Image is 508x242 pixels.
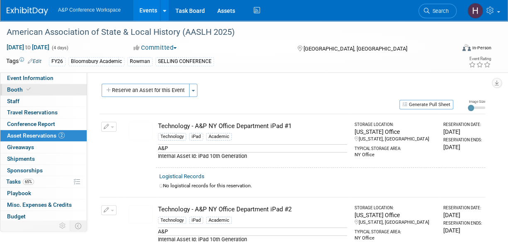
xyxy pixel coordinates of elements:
[7,7,48,15] img: ExhibitDay
[24,44,32,51] span: to
[0,96,87,107] a: Staff
[443,211,482,219] div: [DATE]
[158,144,347,152] div: A&P
[467,3,483,19] img: Hannah Siegel
[472,45,491,51] div: In-Person
[443,205,482,211] div: Reservation Date:
[7,190,31,196] span: Playbook
[7,201,72,208] span: Misc. Expenses & Credits
[443,128,482,136] div: [DATE]
[206,217,232,224] div: Academic
[6,57,41,66] td: Tags
[7,98,19,104] span: Staff
[0,130,87,141] a: Asset Reservations2
[355,152,436,158] div: NY Office
[355,143,436,152] div: Typical Storage Area:
[189,133,203,140] div: iPad
[7,86,32,93] span: Booth
[355,122,436,128] div: Storage Location:
[421,43,491,56] div: Event Format
[469,57,491,61] div: Event Rating
[0,142,87,153] a: Giveaways
[159,173,204,179] a: Logistical Records
[0,153,87,165] a: Shipments
[0,199,87,211] a: Misc. Expenses & Credits
[158,205,347,214] div: Technology - A&P NY Office Department iPad #2
[129,205,153,223] img: View Images
[443,122,482,128] div: Reservation Date:
[7,109,58,116] span: Travel Reservations
[399,100,453,109] button: Generate Pull Sheet
[0,165,87,176] a: Sponsorships
[7,144,34,150] span: Giveaways
[443,226,482,235] div: [DATE]
[355,205,436,211] div: Storage Location:
[304,46,407,52] span: [GEOGRAPHIC_DATA], [GEOGRAPHIC_DATA]
[443,137,482,143] div: Reservation Ends:
[443,220,482,226] div: Reservation Ends:
[158,122,347,131] div: Technology - A&P NY Office Department iPad #1
[355,128,436,136] div: [US_STATE] Office
[430,8,449,14] span: Search
[58,7,121,13] span: A&P Conference Workspace
[0,107,87,118] a: Travel Reservations
[189,217,203,224] div: iPad
[102,84,190,97] button: Reserve an Asset for this Event
[206,133,232,140] div: Academic
[6,178,34,185] span: Tasks
[49,57,66,66] div: FY26
[56,220,70,231] td: Personalize Event Tab Strip
[468,99,485,104] div: Image Size
[158,217,186,224] div: Technology
[51,45,68,51] span: (4 days)
[0,188,87,199] a: Playbook
[158,152,347,160] div: Internal Asset Id: iPad 10th Generation
[68,57,124,66] div: Bloomsbury Academic
[7,213,26,220] span: Budget
[28,58,41,64] a: Edit
[127,57,153,66] div: Rowman
[158,133,186,140] div: Technology
[70,220,87,231] td: Toggle Event Tabs
[7,155,35,162] span: Shipments
[355,235,436,242] div: NY Office
[443,143,482,151] div: [DATE]
[355,226,436,235] div: Typical Storage Area:
[7,132,65,139] span: Asset Reservations
[462,44,471,51] img: Format-Inperson.png
[0,73,87,84] a: Event Information
[7,75,53,81] span: Event Information
[7,121,55,127] span: Conference Report
[131,44,180,52] button: Committed
[0,84,87,95] a: Booth
[0,211,87,222] a: Budget
[355,136,436,143] div: [US_STATE], [GEOGRAPHIC_DATA]
[156,57,214,66] div: SELLING CONFERENCE
[6,44,50,51] span: [DATE] [DATE]
[0,119,87,130] a: Conference Report
[129,122,153,140] img: View Images
[58,132,65,138] span: 2
[23,179,34,185] span: 65%
[158,227,347,235] div: A&P
[355,219,436,226] div: [US_STATE], [GEOGRAPHIC_DATA]
[355,211,436,219] div: [US_STATE] Office
[159,182,482,189] div: No logistical records for this reservation.
[27,87,31,92] i: Booth reservation complete
[0,176,87,187] a: Tasks65%
[418,4,457,18] a: Search
[4,25,450,40] div: American Association of State & Local History (AASLH 2025)
[7,167,43,174] span: Sponsorships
